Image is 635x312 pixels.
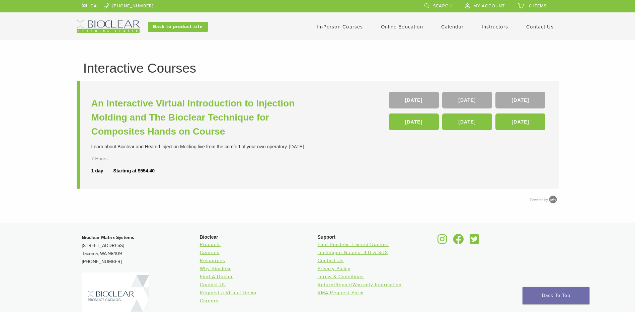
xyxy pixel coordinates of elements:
span: Bioclear [200,234,218,240]
a: [DATE] [495,92,545,108]
a: [DATE] [442,113,492,130]
span: Support [318,234,336,240]
a: Find Bioclear Trained Doctors [318,242,389,247]
a: [DATE] [495,113,545,130]
div: Learn about Bioclear and Heated Injection Molding live from the comfort of your own operatory. [D... [91,143,319,150]
a: Find A Doctor [200,274,233,280]
div: Starting at $554.40 [113,167,155,174]
span: Search [433,3,452,9]
a: Bioclear [435,238,450,245]
a: Technique Guides, IFU & SDS [318,250,388,255]
a: Bioclear [451,238,466,245]
a: [DATE] [442,92,492,108]
a: Instructors [482,24,508,30]
div: 1 day [91,167,113,174]
a: Courses [200,250,220,255]
div: , , , , , [389,92,547,134]
a: Careers [200,298,219,304]
a: Back to product site [148,22,208,32]
a: Contact Us [526,24,554,30]
a: Bioclear [468,238,482,245]
a: Contact Us [200,282,226,288]
a: Powered by [530,198,559,202]
strong: Bioclear Matrix Systems [82,235,134,240]
a: Back To Top [523,287,589,304]
a: Terms & Conditions [318,274,364,280]
a: In-Person Courses [317,24,363,30]
span: 0 items [529,3,547,9]
a: [DATE] [389,92,439,108]
a: Contact Us [318,258,344,263]
a: Request a Virtual Demo [200,290,256,296]
img: Bioclear [77,20,140,33]
h1: Interactive Courses [83,62,552,75]
img: Arlo training & Event Software [548,194,558,205]
a: Privacy Policy [318,266,350,271]
a: [DATE] [389,113,439,130]
p: [STREET_ADDRESS] Tacoma, WA 98409 [PHONE_NUMBER] [82,234,200,266]
a: Online Education [381,24,423,30]
a: RMA Request Form [318,290,364,296]
span: My Account [473,3,505,9]
div: 7 Hours [91,155,126,162]
a: Return/Repair/Warranty Information [318,282,402,288]
a: Calendar [441,24,464,30]
a: An Interactive Virtual Introduction to Injection Molding and The Bioclear Technique for Composite... [91,96,319,139]
a: Why Bioclear [200,266,231,271]
a: Products [200,242,221,247]
a: Resources [200,258,225,263]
